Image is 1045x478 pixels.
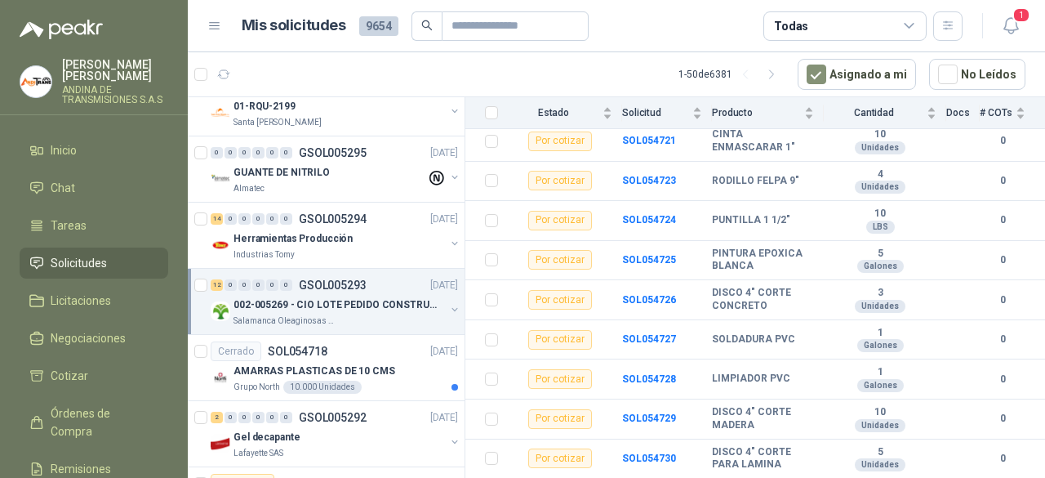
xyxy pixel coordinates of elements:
[211,143,461,195] a: 0 0 0 0 0 0 GSOL005295[DATE] Company LogoGUANTE DE NITRILOAlmatec
[233,297,437,313] p: 002-005269 - CIO LOTE PEDIDO CONSTRUCCION
[20,172,168,203] a: Chat
[51,254,107,272] span: Solicitudes
[528,369,592,389] div: Por cotizar
[252,213,265,225] div: 0
[712,373,790,386] b: LIMPIADOR PVC
[266,279,278,291] div: 0
[622,453,676,464] a: SOL054730
[51,217,87,235] span: Tareas
[51,404,153,440] span: Órdenes de Compra
[233,381,280,394] p: Grupo North
[712,287,814,312] b: DISCO 4" CORTE CONCRETO
[622,135,676,146] a: SOL054721
[712,446,814,471] b: DISCO 4" CORTE PARA LAMINA
[824,446,936,459] b: 5
[855,419,905,432] div: Unidades
[980,451,1025,467] b: 0
[855,300,905,313] div: Unidades
[51,141,77,159] span: Inicio
[622,254,676,266] a: SOL054725
[299,147,367,159] p: GSOL005295
[857,379,904,392] div: Galones
[857,260,904,273] div: Galones
[268,346,327,357] p: SOL054718
[946,97,980,129] th: Docs
[824,107,923,118] span: Cantidad
[20,20,103,39] img: Logo peakr
[211,103,230,123] img: Company Logo
[211,412,223,423] div: 2
[528,409,592,429] div: Por cotizar
[622,175,676,186] b: SOL054723
[980,411,1025,427] b: 0
[280,279,292,291] div: 0
[508,97,622,129] th: Estado
[622,294,676,306] a: SOL054726
[233,248,295,261] p: Industrias Tomy
[20,66,51,97] img: Company Logo
[798,59,916,90] button: Asignado a mi
[824,287,936,300] b: 3
[211,434,230,453] img: Company Logo
[242,14,346,38] h1: Mis solicitudes
[252,279,265,291] div: 0
[233,116,322,129] p: Santa [PERSON_NAME]
[622,333,676,345] b: SOL054727
[508,107,599,118] span: Estado
[51,292,111,310] span: Licitaciones
[211,77,461,129] a: 0 0 0 0 0 0 GSOL005296[DATE] Company Logo01-RQU-2199Santa [PERSON_NAME]
[225,279,237,291] div: 0
[980,293,1025,308] b: 0
[299,412,367,423] p: GSOL005292
[528,132,592,151] div: Por cotizar
[712,175,799,188] b: RODILLO FELPA 9"
[980,133,1025,149] b: 0
[712,248,814,273] b: PINTURA EPOXICA BLANCA
[430,278,458,293] p: [DATE]
[528,250,592,270] div: Por cotizar
[980,212,1025,228] b: 0
[980,332,1025,347] b: 0
[51,329,126,347] span: Negociaciones
[622,413,676,424] b: SOL054729
[252,412,265,423] div: 0
[266,147,278,159] div: 0
[211,235,230,255] img: Company Logo
[774,17,808,35] div: Todas
[430,410,458,426] p: [DATE]
[866,221,895,234] div: LBS
[430,344,458,360] p: [DATE]
[996,11,1025,41] button: 1
[20,285,168,316] a: Licitaciones
[62,85,168,105] p: ANDINA DE TRANSMISIONES S.A.S
[211,342,261,361] div: Cerrado
[430,212,458,227] p: [DATE]
[622,373,676,385] a: SOL054728
[421,20,433,31] span: search
[824,406,936,419] b: 10
[225,147,237,159] div: 0
[211,213,223,225] div: 14
[980,252,1025,268] b: 0
[20,210,168,241] a: Tareas
[857,339,904,352] div: Galones
[211,147,223,159] div: 0
[712,107,801,118] span: Producto
[712,128,814,154] b: CINTA ENMASCARAR 1"
[824,168,936,181] b: 4
[280,147,292,159] div: 0
[622,214,676,226] a: SOL054724
[283,381,362,394] div: 10.000 Unidades
[211,275,461,328] a: 12 0 0 0 0 0 GSOL005293[DATE] Company Logo002-005269 - CIO LOTE PEDIDO CONSTRUCCIONSalamanca Olea...
[528,290,592,310] div: Por cotizar
[51,367,88,385] span: Cotizar
[233,364,395,379] p: AMARRAS PLASTICAS DE 10 CMS
[238,279,251,291] div: 0
[233,315,336,328] p: Salamanca Oleaginosas SAS
[528,211,592,230] div: Por cotizar
[233,447,283,460] p: Lafayette SAS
